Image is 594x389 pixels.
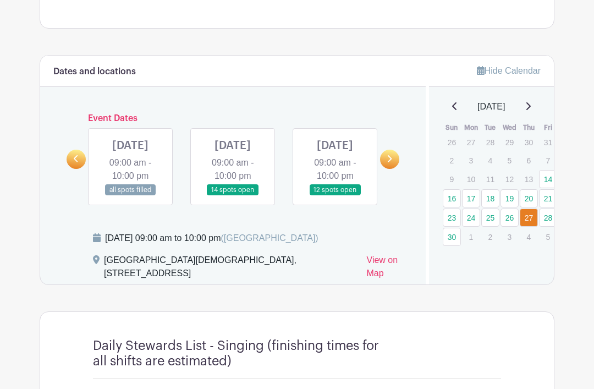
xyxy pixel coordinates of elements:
[501,228,519,245] p: 3
[477,66,541,75] a: Hide Calendar
[539,228,557,245] p: 5
[461,122,481,133] th: Mon
[443,171,461,188] p: 9
[462,228,480,245] p: 1
[481,171,499,188] p: 11
[539,170,557,188] a: 14
[477,100,505,113] span: [DATE]
[367,254,413,284] a: View on Map
[481,122,500,133] th: Tue
[93,338,395,370] h4: Daily Stewards List - Singing (finishing times for all shifts are estimated)
[442,122,461,133] th: Sun
[501,189,519,207] a: 19
[520,228,538,245] p: 4
[520,134,538,151] p: 30
[481,209,499,227] a: 25
[53,67,136,77] h6: Dates and locations
[105,232,318,245] div: [DATE] 09:00 am to 10:00 pm
[520,209,538,227] a: 27
[443,134,461,151] p: 26
[539,189,557,207] a: 21
[501,134,519,151] p: 29
[539,134,557,151] p: 31
[539,209,557,227] a: 28
[481,228,499,245] p: 2
[462,171,480,188] p: 10
[481,152,499,169] p: 4
[443,228,461,246] a: 30
[520,189,538,207] a: 20
[462,152,480,169] p: 3
[462,134,480,151] p: 27
[539,152,557,169] p: 7
[501,152,519,169] p: 5
[221,233,318,243] span: ([GEOGRAPHIC_DATA])
[500,122,519,133] th: Wed
[462,189,480,207] a: 17
[86,113,380,124] h6: Event Dates
[519,122,538,133] th: Thu
[501,171,519,188] p: 12
[481,189,499,207] a: 18
[520,152,538,169] p: 6
[443,209,461,227] a: 23
[104,254,358,284] div: [GEOGRAPHIC_DATA][DEMOGRAPHIC_DATA], [STREET_ADDRESS]
[481,134,499,151] p: 28
[538,122,558,133] th: Fri
[462,209,480,227] a: 24
[520,171,538,188] p: 13
[443,152,461,169] p: 2
[501,209,519,227] a: 26
[443,189,461,207] a: 16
